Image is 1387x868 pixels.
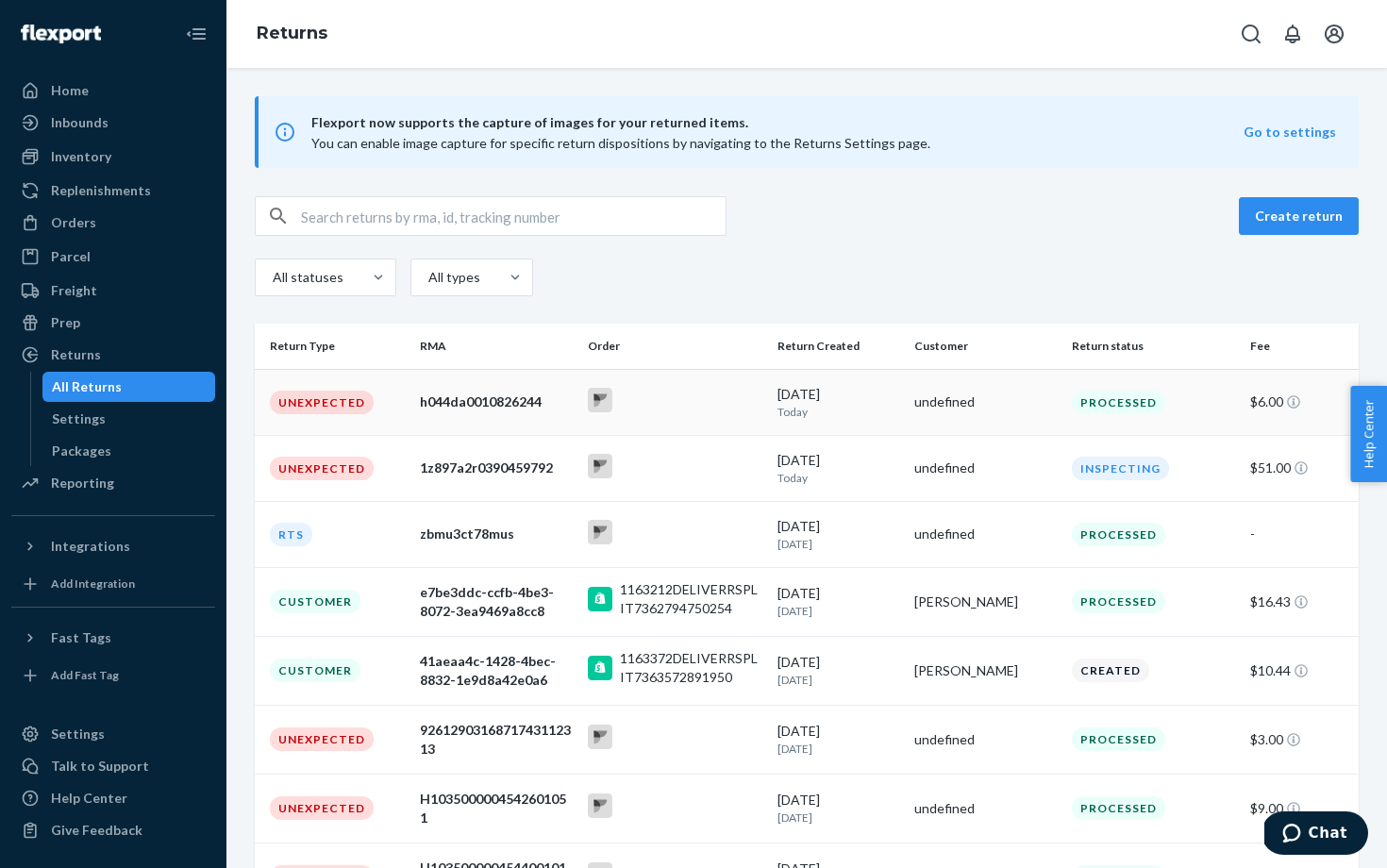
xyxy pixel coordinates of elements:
div: undefined [914,392,1057,411]
p: Today [777,404,899,420]
div: Processed [1072,391,1165,414]
td: $3.00 [1243,705,1359,774]
a: Inbounds [11,108,215,138]
div: Integrations [51,537,130,556]
button: Talk to Support [11,751,215,781]
a: Add Integration [11,569,215,599]
div: Unexpected [270,391,374,414]
div: Unexpected [270,727,374,751]
div: 41aeaa4c-1428-4bec-8832-1e9d8a42e0a6 [420,652,573,690]
td: $51.00 [1243,435,1359,501]
button: Close Navigation [177,15,215,53]
div: H1035000004542601051 [420,790,573,827]
button: Open notifications [1274,15,1312,53]
div: Customer [270,590,360,613]
div: Fast Tags [51,628,111,647]
div: Unexpected [270,457,374,480]
div: Settings [52,409,106,428]
button: Help Center [1350,386,1387,482]
div: Created [1072,659,1149,682]
div: - [1250,525,1344,543]
div: RTS [270,523,312,546]
th: Fee [1243,324,1359,369]
div: [DATE] [777,584,899,619]
td: $10.44 [1243,636,1359,705]
div: Reporting [51,474,114,492]
div: undefined [914,459,1057,477]
a: Settings [42,404,216,434]
div: Add Integration [51,576,135,592]
input: Search returns by rma, id, tracking number [301,197,726,235]
div: Processed [1072,590,1165,613]
p: Today [777,470,899,486]
th: Return status [1064,324,1243,369]
div: Settings [51,725,105,743]
div: Parcel [51,247,91,266]
div: [DATE] [777,451,899,486]
p: [DATE] [777,536,899,552]
button: Give Feedback [11,815,215,845]
div: zbmu3ct78mus [420,525,573,543]
div: Returns [51,345,101,364]
a: Reporting [11,468,215,498]
th: Return Created [770,324,907,369]
div: 1163212DELIVERRSPLIT7362794750254 [620,580,762,618]
div: 1z897a2r0390459792 [420,459,573,477]
img: Flexport logo [21,25,101,43]
div: All statuses [273,268,341,287]
div: [PERSON_NAME] [914,593,1057,611]
a: Replenishments [11,175,215,206]
a: Help Center [11,783,215,813]
div: All Returns [52,377,122,396]
button: Open account menu [1315,15,1353,53]
div: e7be3ddc-ccfb-4be3-8072-3ea9469a8cc8 [420,583,573,621]
div: Prep [51,313,80,332]
div: Replenishments [51,181,151,200]
th: Customer [907,324,1064,369]
div: Packages [52,442,111,460]
button: Go to settings [1244,123,1336,142]
div: [PERSON_NAME] [914,661,1057,680]
div: Processed [1072,523,1165,546]
div: Processed [1072,727,1165,751]
div: Home [51,81,89,100]
div: Orders [51,213,96,232]
div: undefined [914,799,1057,818]
a: Orders [11,208,215,238]
div: Unexpected [270,796,374,820]
iframe: Opens a widget where you can chat to one of our agents [1264,811,1368,859]
div: All types [428,268,477,287]
a: Home [11,75,215,106]
div: Give Feedback [51,821,142,840]
div: Add Fast Tag [51,667,119,683]
div: 9261290316871743112313 [420,721,573,759]
div: Inventory [51,147,111,166]
div: undefined [914,525,1057,543]
a: Add Fast Tag [11,660,215,691]
th: RMA [412,324,580,369]
div: Freight [51,281,97,300]
div: 1163372DELIVERRSPLIT7363572891950 [620,649,762,687]
span: Flexport now supports the capture of images for your returned items. [311,111,1244,134]
p: [DATE] [777,741,899,757]
div: [DATE] [777,385,899,420]
div: Customer [270,659,360,682]
th: Order [580,324,770,369]
a: Returns [257,23,327,43]
div: [DATE] [777,517,899,552]
a: Returns [11,340,215,370]
p: [DATE] [777,672,899,688]
div: undefined [914,730,1057,749]
a: Settings [11,719,215,749]
div: [DATE] [777,653,899,688]
div: Help Center [51,789,127,808]
div: h044da0010826244 [420,392,573,411]
div: Processed [1072,796,1165,820]
button: Integrations [11,531,215,561]
div: Inbounds [51,113,109,132]
div: [DATE] [777,722,899,757]
td: $16.43 [1243,567,1359,636]
a: Parcel [11,242,215,272]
